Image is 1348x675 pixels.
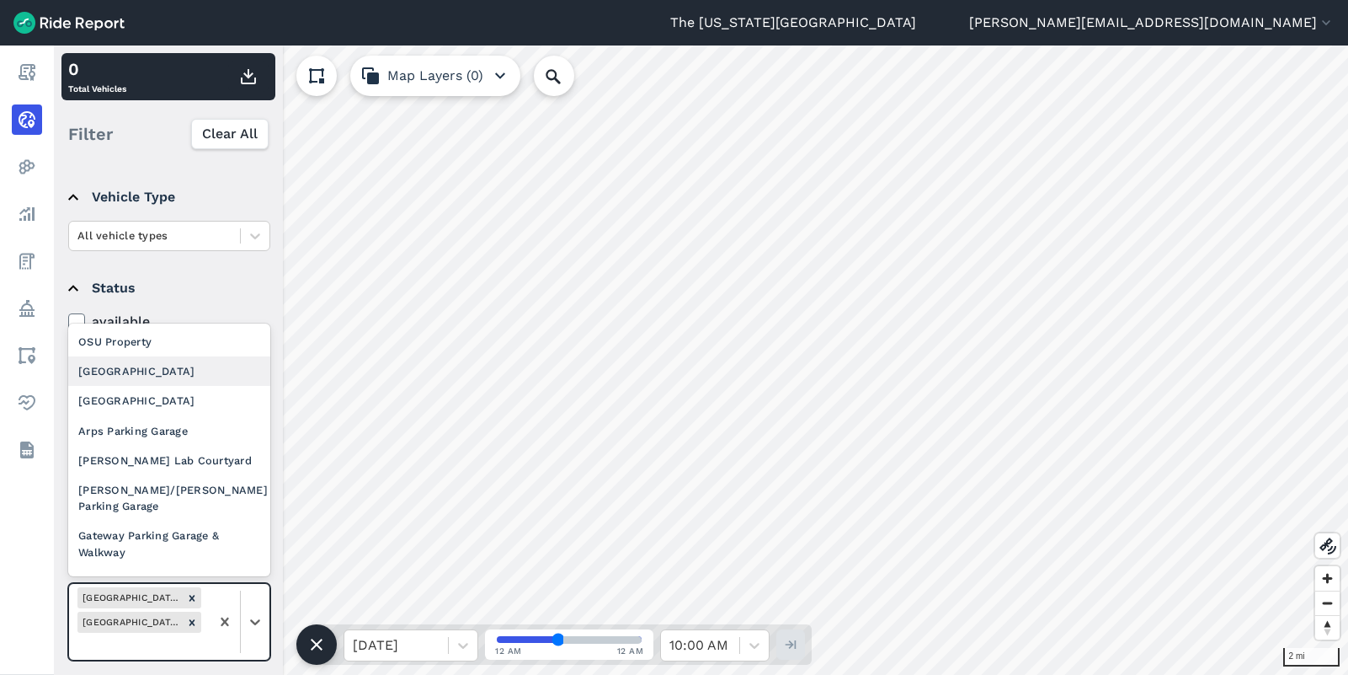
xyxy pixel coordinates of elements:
[534,56,601,96] input: Search Location or Vehicles
[68,475,270,521] div: [PERSON_NAME]/[PERSON_NAME] Parking Garage
[495,645,522,657] span: 12 AM
[12,246,42,276] a: Fees
[68,265,268,312] summary: Status
[68,56,126,97] div: Total Vehicles
[1283,648,1340,667] div: 2 mi
[13,12,125,34] img: Ride Report
[77,612,183,633] div: [GEOGRAPHIC_DATA] Garage
[12,104,42,135] a: Realtime
[191,119,269,149] button: Clear All
[350,56,520,96] button: Map Layers (0)
[68,356,270,386] div: [GEOGRAPHIC_DATA]
[617,645,644,657] span: 12 AM
[1315,591,1340,615] button: Zoom out
[77,587,183,608] div: [GEOGRAPHIC_DATA] Garage
[68,416,270,446] div: Arps Parking Garage
[54,46,1348,675] canvas: Map
[68,174,268,221] summary: Vehicle Type
[68,446,270,475] div: [PERSON_NAME] Lab Courtyard
[12,435,42,465] a: Datasets
[1315,566,1340,591] button: Zoom in
[670,13,916,33] a: The [US_STATE][GEOGRAPHIC_DATA]
[68,327,270,356] div: OSU Property
[183,587,201,608] div: Remove 11th Ave Parking Garage
[68,521,270,566] div: Gateway Parking Garage & Walkway
[202,124,258,144] span: Clear All
[12,340,42,371] a: Areas
[68,312,270,332] label: available
[68,56,126,82] div: 0
[68,386,270,415] div: [GEOGRAPHIC_DATA]
[183,612,201,633] div: Remove 12th Ave Parking Garage
[969,13,1335,33] button: [PERSON_NAME][EMAIL_ADDRESS][DOMAIN_NAME]
[12,293,42,324] a: Policy
[68,567,270,613] div: [PERSON_NAME][GEOGRAPHIC_DATA]
[12,388,42,418] a: Health
[12,57,42,88] a: Report
[1315,615,1340,640] button: Reset bearing to north
[12,152,42,182] a: Heatmaps
[12,199,42,229] a: Analyze
[61,108,275,160] div: Filter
